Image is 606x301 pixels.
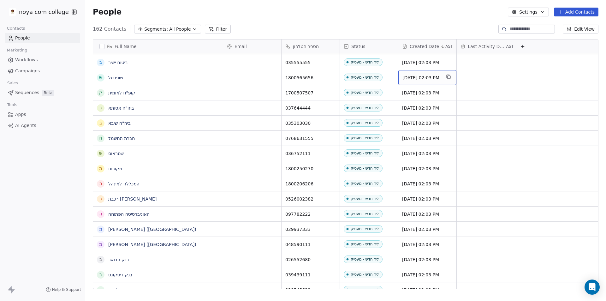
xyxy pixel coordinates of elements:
div: ליד חדש - מעסיק [351,181,379,186]
a: שופרסל [108,75,123,80]
button: Settings [508,8,549,16]
span: AST [445,44,453,49]
span: Created Date [410,43,439,50]
span: [DATE] 02:03 PM [402,181,453,187]
span: Full Name [115,43,137,50]
a: בנק הדואר [108,257,129,262]
span: 1800565656 [285,75,336,81]
span: 036752111 [285,150,336,157]
div: Last Activity DateAST [457,39,515,53]
a: ביה"ח אסותא [108,105,134,111]
span: [DATE] 02:03 PM [402,287,453,293]
button: Filter [205,25,231,33]
div: ב [99,271,102,278]
span: AI Agents [15,122,36,129]
div: ליד חדש - מעסיק [351,60,379,64]
div: ה [99,180,102,187]
div: מ [99,226,102,232]
a: AI Agents [5,120,80,131]
span: 048590111 [285,241,336,248]
button: Add Contacts [554,8,598,16]
span: [DATE] 02:03 PM [402,90,453,96]
span: 039439111 [285,272,336,278]
a: [PERSON_NAME] ([GEOGRAPHIC_DATA]) [108,242,196,247]
div: מ [99,241,102,248]
div: ליד חדש - מעסיק [351,242,379,246]
div: ש [99,74,102,81]
span: Apps [15,111,26,118]
div: ליד חדש - מעסיק [351,196,379,201]
span: Marketing [4,45,30,55]
div: Email [223,39,281,53]
span: Segments: [144,26,168,33]
div: ב [99,59,102,66]
a: SequencesBeta [5,87,80,98]
div: ב [99,286,102,293]
span: [DATE] 02:03 PM [402,150,453,157]
div: ליד חדש - מעסיק [351,75,379,80]
div: Open Intercom Messenger [585,280,600,295]
a: שטראוס [108,151,124,156]
span: 1800206206 [285,181,336,187]
span: [DATE] 02:03 PM [402,75,441,81]
a: ביטוח ישיר [108,60,128,65]
span: [DATE] 02:03 PM [402,135,453,141]
span: People [15,35,30,41]
span: 0526002382 [285,196,336,202]
span: All People [169,26,191,33]
span: Help & Support [52,287,81,292]
span: Workflows [15,57,38,63]
div: ב [99,105,102,111]
span: [DATE] 02:03 PM [402,196,453,202]
span: Sequences [15,89,39,96]
a: Apps [5,109,80,120]
img: %C3%97%C2%9C%C3%97%C2%95%C3%97%C2%92%C3%97%C2%95%20%C3%97%C2%9E%C3%97%C2%9B%C3%97%C2%9C%C3%97%C2%... [9,8,16,16]
a: חברת החשמל [108,136,135,141]
div: ליד חדש - מעסיק [351,105,379,110]
span: 039545522 [285,287,336,293]
span: 035555555 [285,59,336,66]
a: Campaigns [5,66,80,76]
a: מקורות [108,166,122,171]
span: 035303030 [285,120,336,126]
span: 0768631555 [285,135,336,141]
div: ליד חדש - מעסיק [351,136,379,140]
div: ק [99,89,102,96]
a: People [5,33,80,43]
span: Status [351,43,365,50]
span: 037644444 [285,105,336,111]
span: [DATE] 02:03 PM [402,256,453,263]
span: [DATE] 02:03 PM [402,226,453,232]
span: Beta [42,90,54,96]
div: grid [93,53,223,289]
div: ליד חדש - מעסיק [351,151,379,155]
div: ה [99,211,102,217]
button: Edit View [563,25,598,33]
span: 1700507507 [285,90,336,96]
a: האוניברסיטה הפתוחה [108,212,150,217]
a: [PERSON_NAME] ([GEOGRAPHIC_DATA]) [108,227,196,232]
div: ליד חדש - מעסיק [351,212,379,216]
div: ליד חדש - מעסיק [351,272,379,277]
div: ליד חדש - מעסיק [351,121,379,125]
span: 162 Contacts [93,25,126,33]
span: [DATE] 02:03 PM [402,59,453,66]
span: 1800250270 [285,166,336,172]
span: [DATE] 02:03 PM [402,241,453,248]
a: Help & Support [46,287,81,292]
button: noya com college [8,7,67,17]
a: Workflows [5,55,80,65]
div: ש [99,150,102,157]
span: [DATE] 02:03 PM [402,272,453,278]
div: ר [99,196,102,202]
span: [DATE] 02:03 PM [402,166,453,172]
span: 097782222 [285,211,336,217]
div: ליד חדש - מעסיק [351,257,379,262]
div: ליד חדש - מעסיק [351,166,379,171]
div: ב [99,120,102,126]
span: Contacts [4,24,28,33]
div: ליד חדש - מעסיק [351,287,379,292]
span: [DATE] 02:03 PM [402,211,453,217]
span: [DATE] 02:03 PM [402,105,453,111]
span: AST [506,44,514,49]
